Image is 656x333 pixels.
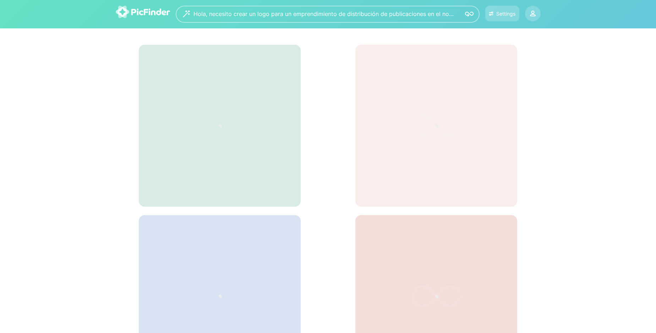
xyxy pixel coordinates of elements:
[465,10,474,18] img: icon-search.svg
[496,11,515,17] div: Settings
[485,6,519,21] button: Settings
[489,11,493,17] img: icon-settings.svg
[116,6,170,18] img: logo-picfinder-white-transparent.svg
[183,10,190,17] img: wizard.svg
